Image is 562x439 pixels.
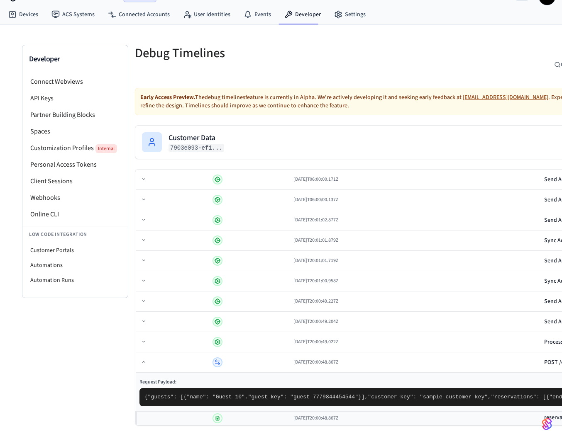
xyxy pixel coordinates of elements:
a: ACS Systems [45,7,101,22]
span: [DATE]T06:00:00.137Z [293,196,338,203]
li: Spaces [22,123,128,140]
li: Customer Portals [22,243,128,258]
span: { [546,394,549,400]
li: Automation Runs [22,273,128,288]
span: [DATE]T20:01:02.877Z [293,216,338,223]
span: [DATE]T20:01:01.719Z [293,257,338,264]
code: 7903e093-ef1... [169,144,224,152]
span: [DATE]T06:00:00.171Z [293,176,338,183]
span: [DATE]T20:01:01.879Z [293,237,338,244]
li: Client Sessions [22,173,128,189]
span: [DATE]T20:00:48.867Z [293,415,338,422]
img: SeamLogoGradient.69752ec5.svg [542,417,552,431]
a: User Identities [176,7,237,22]
h3: Developer [29,53,121,65]
a: Devices [2,7,45,22]
span: [DATE]T20:00:49.204Z [293,318,338,325]
span: ], [362,394,368,400]
span: "name": "Guest 10", [186,394,248,400]
span: { [183,394,187,400]
li: Partner Building Blocks [22,107,128,123]
a: Settings [327,7,372,22]
li: API Keys [22,90,128,107]
h2: Customer Data [169,132,215,144]
li: Connect Webviews [22,73,128,90]
a: Connected Accounts [101,7,176,22]
li: Online CLI [22,206,128,223]
span: { [144,394,148,400]
li: Automations [22,258,128,273]
span: [DATE]T20:00:49.227Z [293,298,338,305]
a: Events [237,7,278,22]
span: "customer_key": "sample_customer_key", [368,394,491,400]
span: "guest_key": "guest_7779844454544" [248,394,358,400]
span: "reservations": [ [491,394,546,400]
span: } [358,394,362,400]
li: Webhooks [22,189,128,206]
span: [DATE]T20:00:48.867Z [293,359,338,366]
span: Internal [95,144,117,153]
span: "guests": [ [148,394,183,400]
li: Personal Access Tokens [22,156,128,173]
span: [DATE]T20:01:00.958Z [293,277,338,284]
strong: Early Access Preview. [140,93,195,102]
a: Developer [278,7,327,22]
h5: Debug Timelines [135,45,337,62]
li: Low Code Integration [22,226,128,243]
span: [DATE]T20:00:49.022Z [293,338,338,345]
span: Request Payload: [139,378,176,386]
li: Customization Profiles [22,140,128,156]
a: [EMAIL_ADDRESS][DOMAIN_NAME] [463,93,548,102]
